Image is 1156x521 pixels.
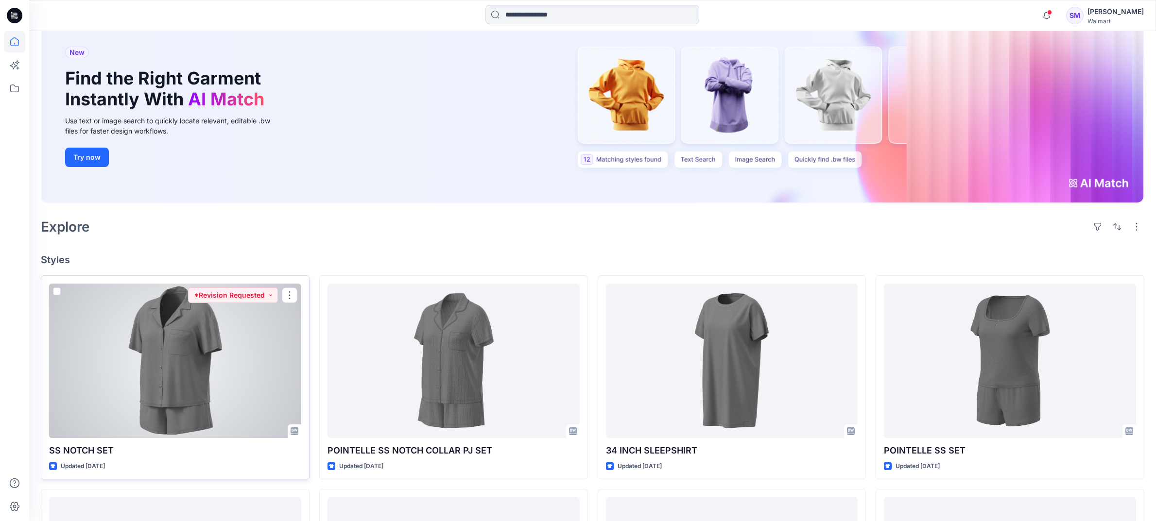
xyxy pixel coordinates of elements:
p: Updated [DATE] [896,461,940,471]
p: 34 INCH SLEEPSHIRT [606,444,858,457]
p: POINTELLE SS NOTCH COLLAR PJ SET [328,444,580,457]
span: AI Match [188,88,264,110]
button: Try now [65,148,109,167]
p: POINTELLE SS SET [884,444,1136,457]
h2: Explore [41,219,90,235]
h4: Styles [41,254,1144,266]
p: SS NOTCH SET [49,444,301,457]
p: Updated [DATE] [618,461,662,471]
p: Updated [DATE] [61,461,105,471]
div: [PERSON_NAME] [1087,6,1144,17]
div: SM [1066,7,1084,24]
h1: Find the Right Garment Instantly With [65,68,269,110]
span: New [69,47,85,58]
div: Walmart [1087,17,1144,25]
div: Use text or image search to quickly locate relevant, editable .bw files for faster design workflows. [65,116,284,136]
a: POINTELLE SS SET [884,284,1136,438]
a: SS NOTCH SET [49,284,301,438]
a: POINTELLE SS NOTCH COLLAR PJ SET [328,284,580,438]
a: 34 INCH SLEEPSHIRT [606,284,858,438]
p: Updated [DATE] [339,461,383,471]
